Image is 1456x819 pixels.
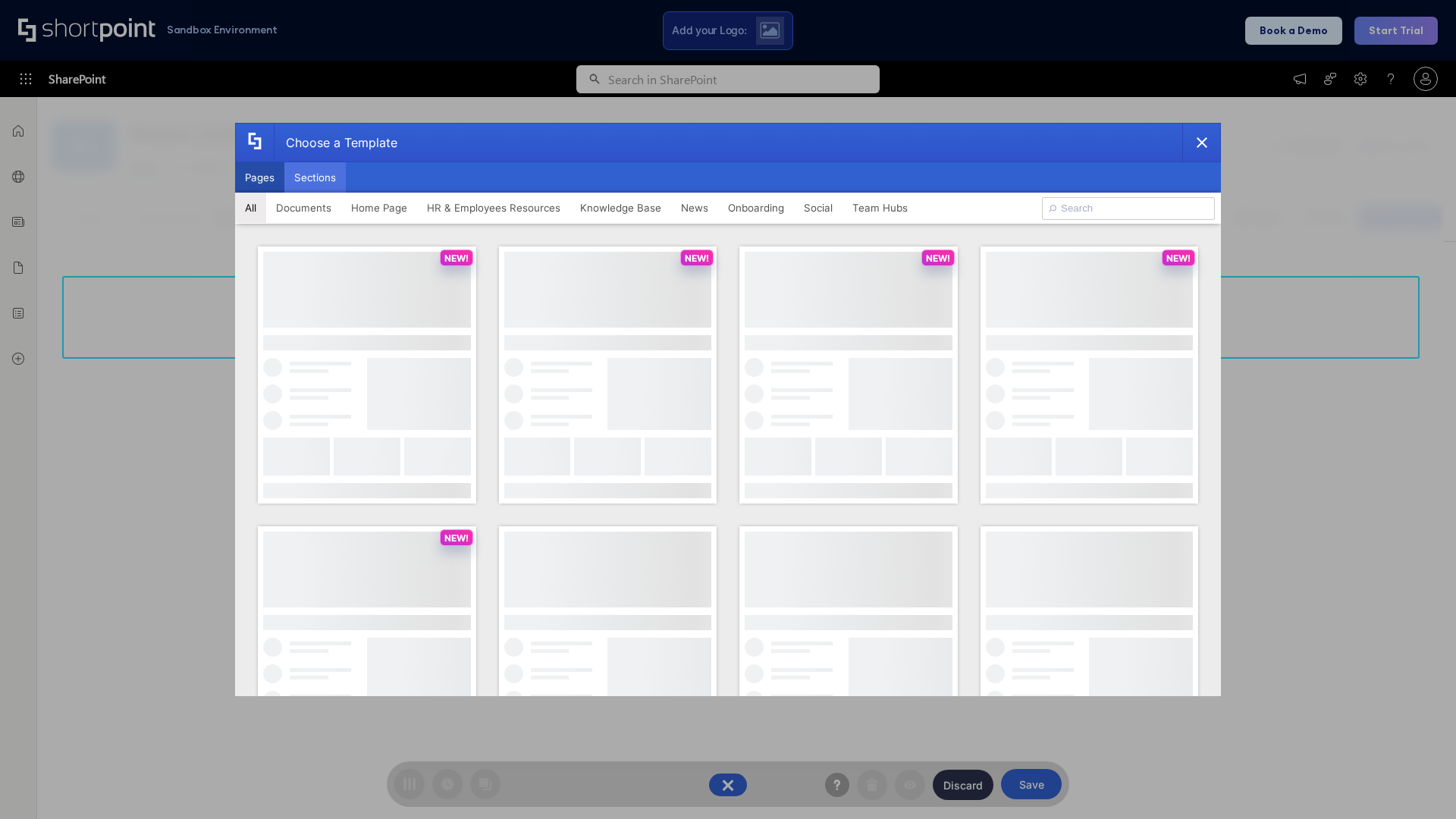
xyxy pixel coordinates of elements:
[235,123,1221,696] div: template selector
[284,162,346,193] button: Sections
[444,532,469,544] p: NEW!
[570,193,671,223] button: Knowledge Base
[341,193,417,223] button: Home Page
[671,193,718,223] button: News
[1166,253,1191,264] p: NEW!
[794,193,843,223] button: Social
[1042,197,1215,220] input: Search
[274,124,397,162] div: Choose a Template
[235,193,266,223] button: All
[843,193,918,223] button: Team Hubs
[685,253,709,264] p: NEW!
[266,193,341,223] button: Documents
[926,253,950,264] p: NEW!
[235,162,284,193] button: Pages
[1380,746,1456,819] iframe: Chat Widget
[444,253,469,264] p: NEW!
[417,193,570,223] button: HR & Employees Resources
[718,193,794,223] button: Onboarding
